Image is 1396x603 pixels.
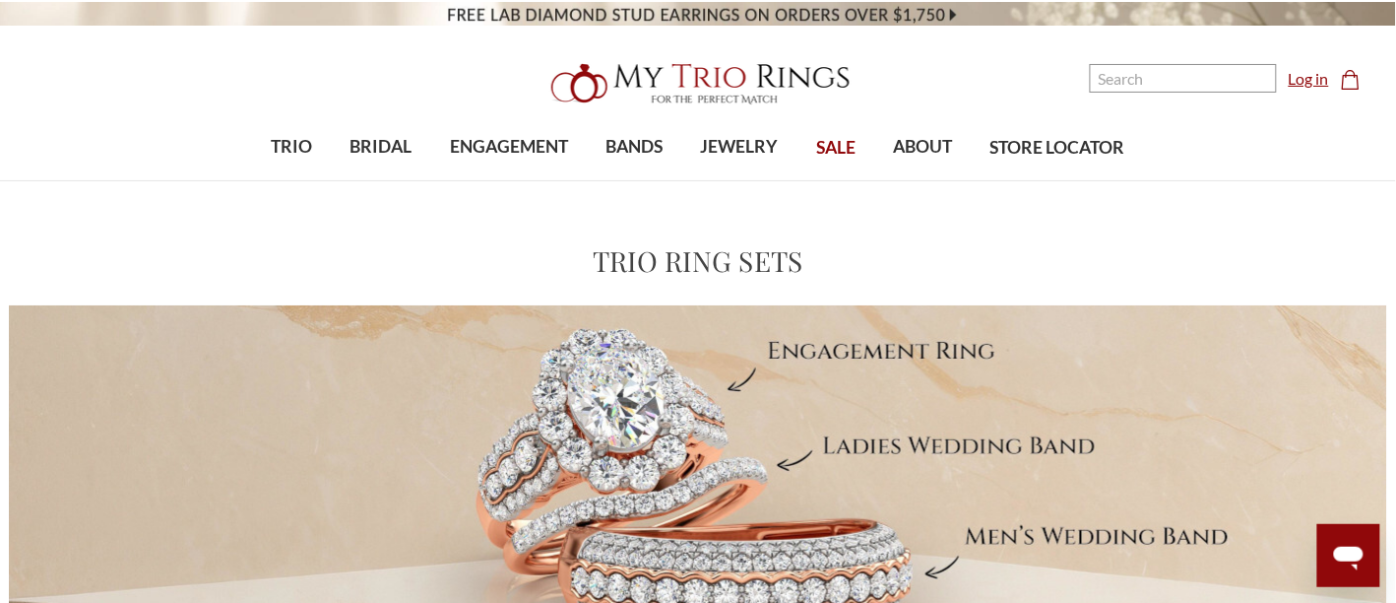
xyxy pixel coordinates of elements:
span: ENGAGEMENT [450,134,568,160]
a: ABOUT [874,115,971,179]
a: Log in [1289,67,1329,91]
a: Cart with 0 items [1341,67,1372,91]
a: STORE LOCATOR [972,116,1144,180]
a: SALE [797,116,874,180]
a: JEWELRY [682,115,797,179]
a: BANDS [587,115,681,179]
span: TRIO [271,134,312,160]
span: ABOUT [893,134,952,160]
span: STORE LOCATOR [990,135,1125,161]
svg: cart.cart_preview [1341,70,1361,90]
span: SALE [816,135,856,161]
iframe: Button to launch messaging window [1317,524,1380,587]
a: My Trio Rings [405,52,991,115]
a: ENGAGEMENT [431,115,587,179]
button: submenu toggle [730,179,749,181]
button: submenu toggle [371,179,391,181]
a: TRIO [252,115,331,179]
h1: Trio Ring Sets [593,240,803,282]
button: submenu toggle [499,179,519,181]
span: BANDS [605,134,663,160]
button: submenu toggle [913,179,932,181]
button: submenu toggle [624,179,644,181]
input: Search and use arrows or TAB to navigate results [1090,64,1277,93]
span: BRIDAL [350,134,412,160]
button: submenu toggle [282,179,301,181]
img: My Trio Rings [540,52,856,115]
a: BRIDAL [331,115,430,179]
span: JEWELRY [701,134,779,160]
